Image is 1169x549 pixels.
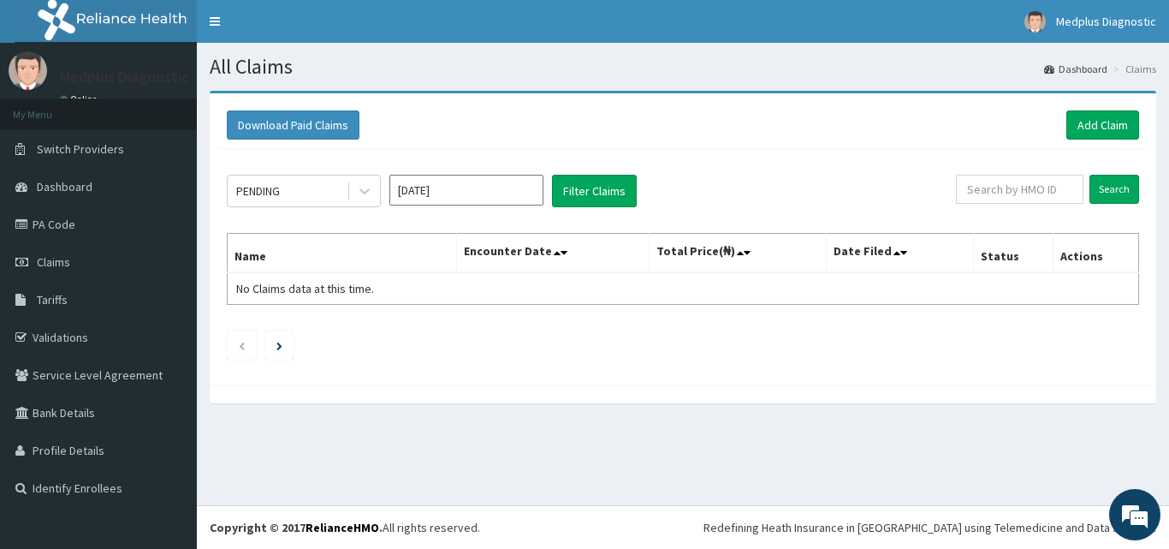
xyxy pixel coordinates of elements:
th: Status [974,234,1053,273]
a: Previous page [238,337,246,353]
img: User Image [9,51,47,90]
span: Switch Providers [37,141,124,157]
h1: All Claims [210,56,1156,78]
strong: Copyright © 2017 . [210,520,383,535]
a: Next page [276,337,282,353]
div: PENDING [236,182,280,200]
th: Encounter Date [457,234,649,273]
span: No Claims data at this time. [236,281,374,296]
li: Claims [1109,62,1156,76]
span: Tariffs [37,292,68,307]
a: Dashboard [1044,62,1107,76]
a: Add Claim [1066,110,1139,140]
a: RelianceHMO [306,520,379,535]
img: User Image [1024,11,1046,33]
th: Name [228,234,457,273]
th: Total Price(₦) [649,234,827,273]
a: Online [60,93,101,105]
footer: All rights reserved. [197,505,1169,549]
span: Medplus Diagnostic [1056,14,1156,29]
input: Select Month and Year [389,175,543,206]
div: Redefining Heath Insurance in [GEOGRAPHIC_DATA] using Telemedicine and Data Science! [703,519,1156,536]
th: Actions [1053,234,1138,273]
button: Filter Claims [552,175,637,207]
span: Claims [37,254,70,270]
input: Search by HMO ID [956,175,1083,204]
span: Dashboard [37,179,92,194]
th: Date Filed [827,234,974,273]
p: Medplus Diagnostic [60,69,189,85]
button: Download Paid Claims [227,110,359,140]
input: Search [1089,175,1139,204]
